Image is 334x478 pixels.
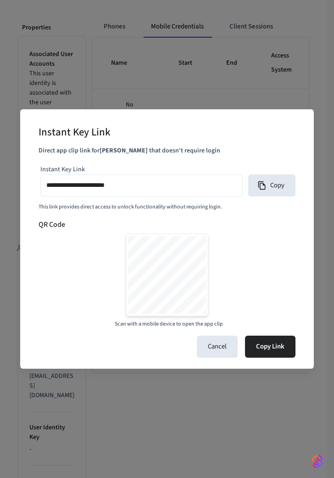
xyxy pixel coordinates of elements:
[39,120,111,146] h2: Instant Key Link
[40,165,85,174] label: Instant Key Link
[115,320,223,328] span: Scan with a mobile device to open the app clip
[39,203,222,211] span: This link provides direct access to unlock functionality without requiring login.
[197,336,238,358] button: Cancel
[100,146,148,155] strong: [PERSON_NAME]
[39,146,295,156] p: Direct app clip link for that doesn't require login
[312,454,323,469] img: SeamLogoGradient.69752ec5.svg
[245,336,295,358] button: Copy Link
[39,219,295,230] h6: QR Code
[248,174,295,197] button: Copy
